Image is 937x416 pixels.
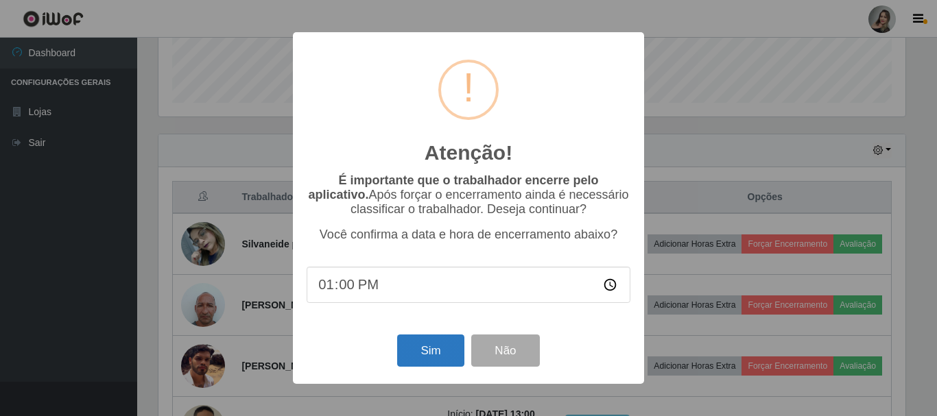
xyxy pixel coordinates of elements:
p: Após forçar o encerramento ainda é necessário classificar o trabalhador. Deseja continuar? [307,173,630,217]
button: Não [471,334,539,367]
button: Sim [397,334,464,367]
b: É importante que o trabalhador encerre pelo aplicativo. [308,173,598,201]
h2: Atenção! [425,140,512,165]
p: Você confirma a data e hora de encerramento abaixo? [307,228,630,242]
